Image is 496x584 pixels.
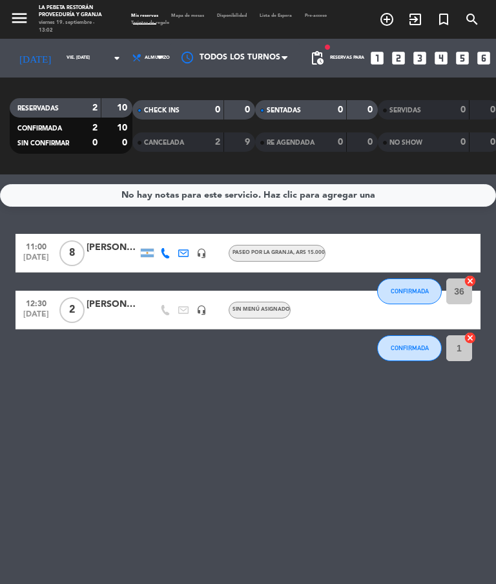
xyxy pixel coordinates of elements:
[373,8,401,30] span: RESERVAR MESA
[17,140,69,147] span: SIN CONFIRMAR
[401,8,429,30] span: WALK IN
[464,331,477,344] i: cancel
[20,295,52,310] span: 12:30
[125,14,165,18] span: Mis reservas
[379,12,395,27] i: add_circle_outline
[20,238,52,253] span: 11:00
[245,138,253,147] strong: 9
[122,138,130,147] strong: 0
[460,138,466,147] strong: 0
[232,250,325,255] span: PASEO POR LA GRANJA
[39,5,105,19] div: LA PEBETA Restorán Proveeduría y Granja
[253,14,298,18] span: Lista de Espera
[92,138,98,147] strong: 0
[460,105,466,114] strong: 0
[377,278,442,304] button: CONFIRMADA
[429,8,458,30] span: Reserva especial
[458,8,486,30] span: BUSCAR
[117,123,130,132] strong: 10
[87,240,138,255] div: [PERSON_NAME]
[17,125,62,132] span: CONFIRMADA
[389,140,422,146] span: NO SHOW
[436,12,451,27] i: turned_in_not
[464,275,477,287] i: cancel
[293,250,325,255] span: , ARS 15.000
[215,138,220,147] strong: 2
[20,253,52,268] span: [DATE]
[475,50,492,67] i: looks_6
[411,50,428,67] i: looks_3
[215,105,220,114] strong: 0
[367,138,375,147] strong: 0
[39,19,105,34] div: viernes 19. septiembre - 13:02
[389,107,421,114] span: SERVIDAS
[377,335,442,361] button: CONFIRMADA
[125,21,176,25] span: Tarjetas de regalo
[10,8,29,30] button: menu
[338,105,343,114] strong: 0
[324,43,331,51] span: fiber_manual_record
[211,14,253,18] span: Disponibilidad
[165,14,211,18] span: Mapa de mesas
[121,188,375,203] div: No hay notas para este servicio. Haz clic para agregar una
[196,248,207,258] i: headset_mic
[390,50,407,67] i: looks_two
[20,310,52,325] span: [DATE]
[245,105,253,114] strong: 0
[117,103,130,112] strong: 10
[433,50,449,67] i: looks_4
[92,103,98,112] strong: 2
[10,8,29,28] i: menu
[369,50,386,67] i: looks_one
[144,107,180,114] span: CHECK INS
[391,287,429,295] span: CONFIRMADA
[59,240,85,266] span: 8
[196,305,207,315] i: headset_mic
[330,56,364,61] span: Reservas para
[17,105,59,112] span: RESERVADAS
[109,50,125,66] i: arrow_drop_down
[267,107,301,114] span: SENTADAS
[92,123,98,132] strong: 2
[367,105,375,114] strong: 0
[338,138,343,147] strong: 0
[309,50,325,66] span: pending_actions
[408,12,423,27] i: exit_to_app
[267,140,315,146] span: RE AGENDADA
[232,307,290,312] span: Sin menú asignado
[391,344,429,351] span: CONFIRMADA
[10,47,60,69] i: [DATE]
[144,140,184,146] span: CANCELADA
[87,297,138,312] div: [PERSON_NAME]
[59,297,85,323] span: 2
[454,50,471,67] i: looks_5
[464,12,480,27] i: search
[298,14,333,18] span: Pre-acceso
